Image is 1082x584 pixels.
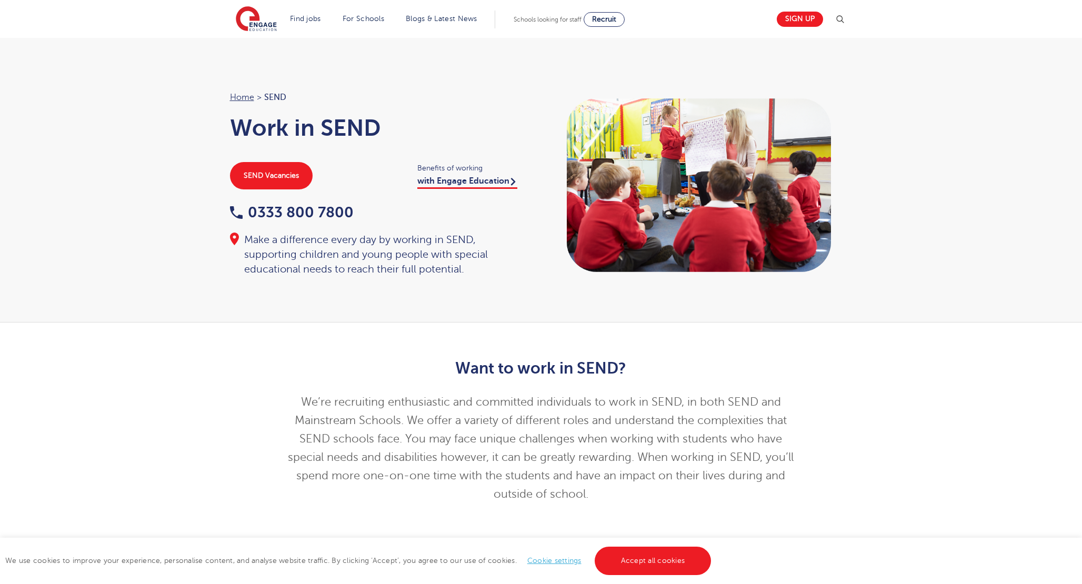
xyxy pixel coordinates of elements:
a: Blogs & Latest News [406,15,477,23]
span: Benefits of working [417,162,530,174]
a: 0333 800 7800 [230,204,354,220]
h2: Want to work in SEND? [283,359,799,377]
a: with Engage Education [417,176,517,189]
a: Accept all cookies [595,547,712,575]
span: We use cookies to improve your experience, personalise content, and analyse website traffic. By c... [5,557,714,565]
a: SEND Vacancies [230,162,313,189]
a: Recruit [584,12,625,27]
nav: breadcrumb [230,90,531,104]
span: Schools looking for staff [514,16,582,23]
a: Find jobs [290,15,321,23]
span: SEND [264,90,286,104]
a: Sign up [777,12,823,27]
span: > [257,93,262,102]
span: Recruit [592,15,616,23]
a: For Schools [343,15,384,23]
div: Make a difference every day by working in SEND, supporting children and young people with special... [230,233,531,277]
a: Home [230,93,254,102]
span: We’re recruiting enthusiastic and committed individuals to work in SEND, in both SEND and Mainstr... [288,396,794,500]
h1: Work in SEND [230,115,531,141]
a: Cookie settings [527,557,582,565]
img: Engage Education [236,6,277,33]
